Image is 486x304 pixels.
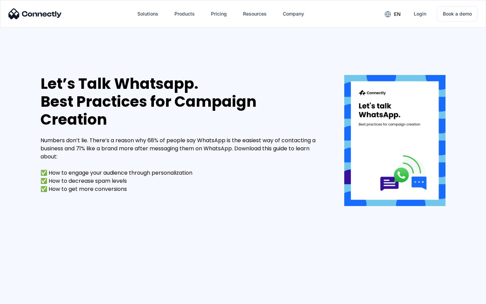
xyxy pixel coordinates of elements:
aside: Language selected: English [7,292,40,302]
div: Numbers don’t lie. There’s a reason why 68% of people say WhatsApp is the easiest way of contacti... [40,136,324,193]
div: Company [283,9,304,19]
div: Pricing [211,9,227,19]
div: Login [414,9,426,19]
a: Login [408,6,432,22]
a: Book a demo [437,6,478,22]
div: Products [174,9,195,19]
a: Pricing [206,6,232,22]
div: Let’s Talk Whatsapp. Best Practices for Campaign Creation [40,75,324,128]
div: Resources [243,9,267,19]
div: Solutions [137,9,158,19]
img: Connectly Logo [8,8,62,19]
ul: Language list [13,292,40,302]
div: en [394,9,401,19]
